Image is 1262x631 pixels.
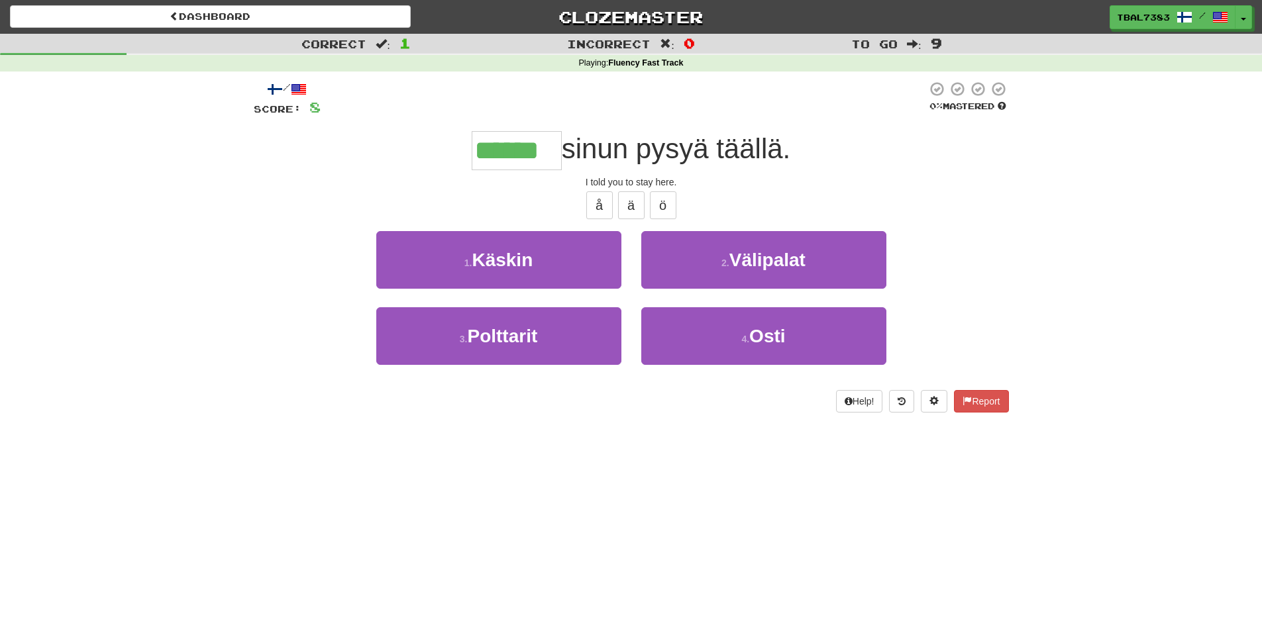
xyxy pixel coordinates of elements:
button: 2.Välipalat [641,231,886,289]
small: 4 . [741,334,749,344]
button: ä [618,191,645,219]
span: Incorrect [567,37,651,50]
button: 3.Polttarit [376,307,621,365]
span: 9 [931,35,942,51]
span: / [1199,11,1206,20]
span: To go [851,37,898,50]
span: : [660,38,674,50]
button: Round history (alt+y) [889,390,914,413]
button: Help! [836,390,883,413]
small: 3 . [460,334,468,344]
span: : [907,38,921,50]
a: Clozemaster [431,5,831,28]
strong: Fluency Fast Track [608,58,683,68]
small: 2 . [721,258,729,268]
span: 0 [684,35,695,51]
button: ö [650,191,676,219]
button: 4.Osti [641,307,886,365]
button: å [586,191,613,219]
span: Correct [301,37,366,50]
span: 1 [399,35,411,51]
span: 8 [309,99,321,115]
span: Osti [749,326,785,346]
a: tbal7383 / [1110,5,1236,29]
div: Mastered [927,101,1009,113]
span: sinun pysyä täällä. [562,133,791,164]
span: Polttarit [467,326,537,346]
div: I told you to stay here. [254,175,1009,189]
span: Välipalat [729,250,806,270]
span: Käskin [472,250,533,270]
a: Dashboard [10,5,411,28]
span: : [376,38,390,50]
small: 1 . [464,258,472,268]
span: Score: [254,103,301,115]
span: tbal7383 [1117,11,1170,23]
div: / [254,81,321,97]
button: 1.Käskin [376,231,621,289]
button: Report [954,390,1008,413]
span: 0 % [929,101,943,111]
